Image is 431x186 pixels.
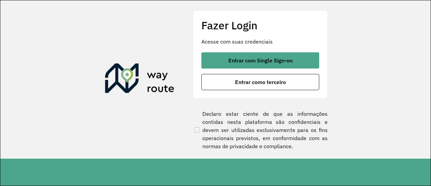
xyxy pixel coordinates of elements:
span: Entrar como terceiro [235,79,286,85]
img: Roteirizador AmbevTech [105,63,174,96]
button: button [201,74,319,90]
p: Acesse com suas credenciais [201,37,319,46]
label: Declaro estar ciente de que as informações contidas nesta plataforma são confidenciais e devem se... [193,110,328,150]
button: button [201,52,319,69]
span: Entrar com Single Sign-on [228,58,293,63]
h2: Fazer Login [201,19,319,32]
